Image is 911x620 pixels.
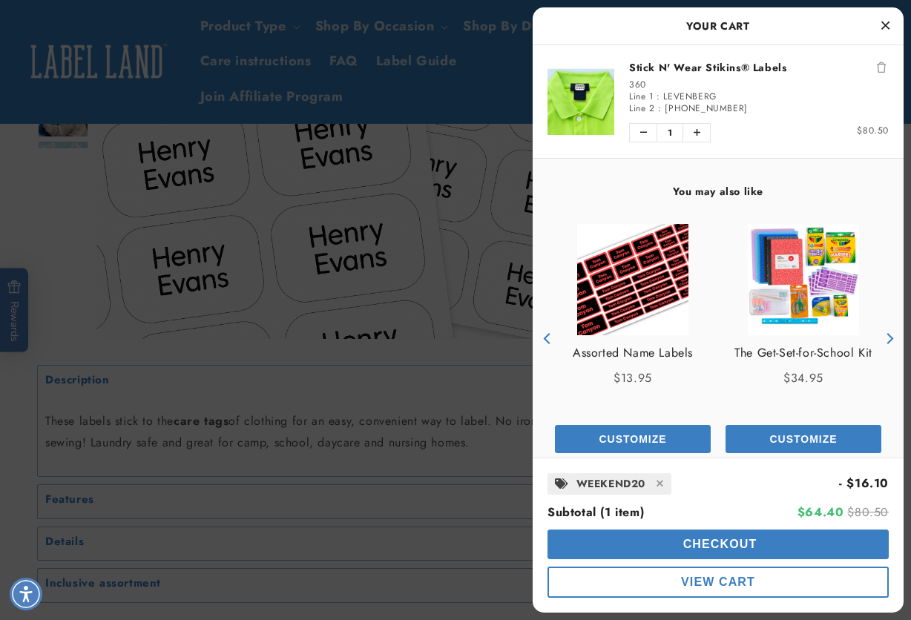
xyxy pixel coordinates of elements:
a: View The Get-Set-for-School Kit [734,343,872,364]
span: $80.50 [847,504,889,521]
button: Remove Stick N' Wear Stikins® Labels [874,60,889,75]
span: Checkout [680,538,757,550]
button: Decrease quantity of Stick N' Wear Stikins® Labels [630,124,657,142]
button: Previous [536,328,559,350]
a: View Assorted Name Labels [573,343,693,364]
button: Add the product, Mini Rectangle Name Labels to Cart [726,425,881,453]
a: Stick N' Wear Stikins® Labels [629,60,889,75]
span: : [657,90,660,103]
span: [PHONE_NUMBER] [665,102,747,115]
h2: Chat with us [114,17,177,32]
button: Gorgias live chat [7,5,180,44]
span: View Cart [681,576,755,588]
img: Stick N' Wear Stikins® Labels [547,68,614,135]
span: WEEKEND20 [576,475,645,493]
img: Assorted Name Labels - Label Land [577,224,688,335]
button: Increase quantity of Stick N' Wear Stikins® Labels [683,124,710,142]
button: Close Cart [874,15,896,37]
div: product [718,209,889,468]
span: $64.40 [797,504,844,521]
span: $13.95 [614,369,652,386]
button: cart [547,530,889,559]
li: product [547,45,889,158]
span: Customize [769,433,837,445]
div: product [547,209,718,468]
span: $34.95 [783,369,823,386]
img: View The Get-Set-for-School Kit [748,224,859,335]
span: Subtotal (1 item) [547,504,644,521]
span: Customize [599,433,666,445]
span: - $16.10 [839,475,889,492]
span: Line 2 [629,102,655,115]
div: 360 [629,79,889,90]
span: 1 [657,124,683,142]
span: $80.50 [857,124,889,137]
div: Accessibility Menu [10,578,42,610]
h4: You may also like [547,185,889,198]
button: cart [547,567,889,598]
span: LEVENBERG [663,90,716,103]
span: : [658,102,662,115]
span: Line 1 [629,90,654,103]
button: Next [878,328,900,350]
h2: Your Cart [547,15,889,37]
button: Add the product, Stick N' Wear Stikins® Labels to Cart [555,425,711,453]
